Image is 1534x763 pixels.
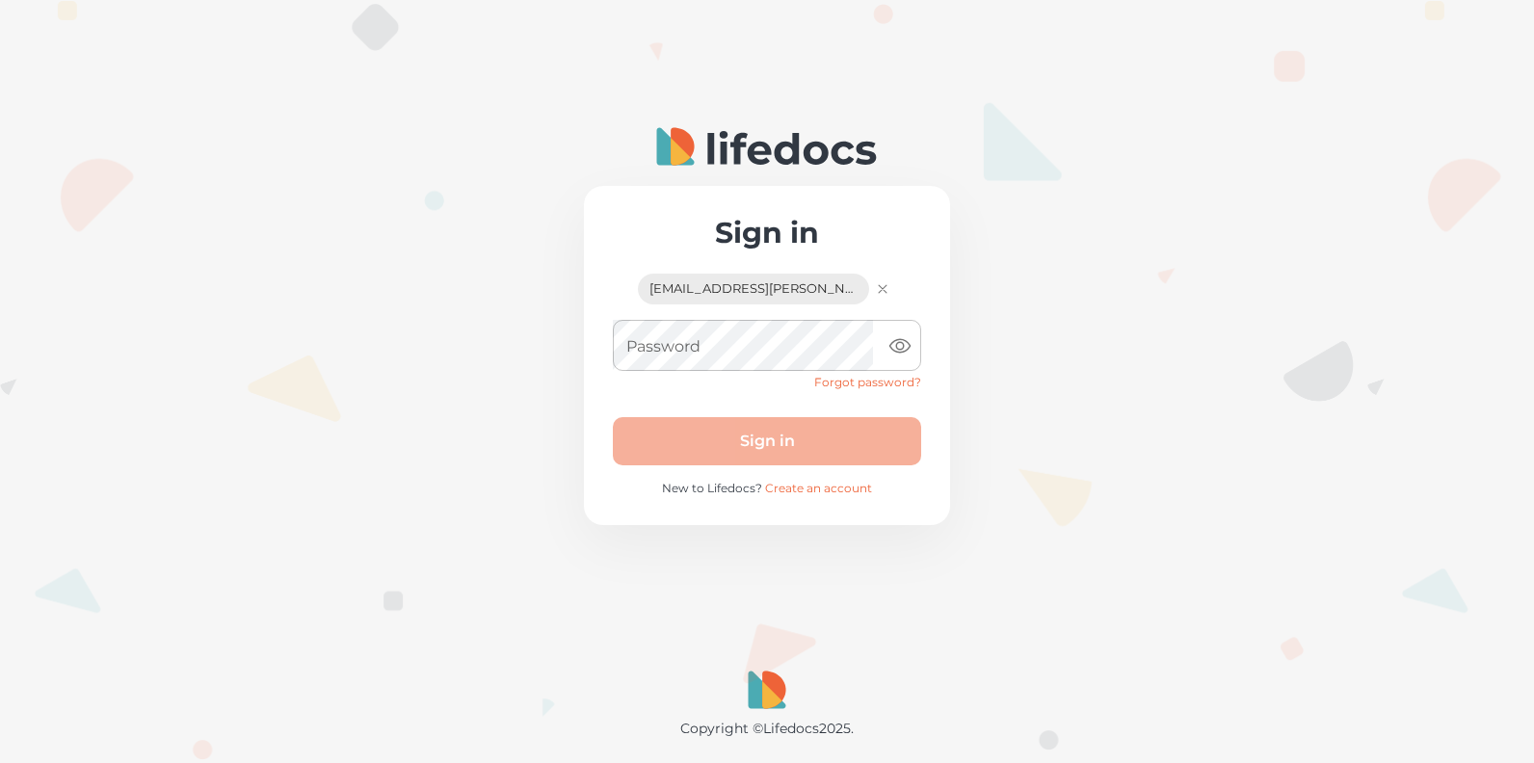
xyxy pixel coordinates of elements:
[814,375,921,389] a: Forgot password?
[613,481,921,496] p: New to Lifedocs?
[881,327,919,365] button: toggle password visibility
[765,481,872,495] a: Create an account
[613,215,921,250] h2: Sign in
[638,281,869,297] span: [EMAIL_ADDRESS][PERSON_NAME][DOMAIN_NAME]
